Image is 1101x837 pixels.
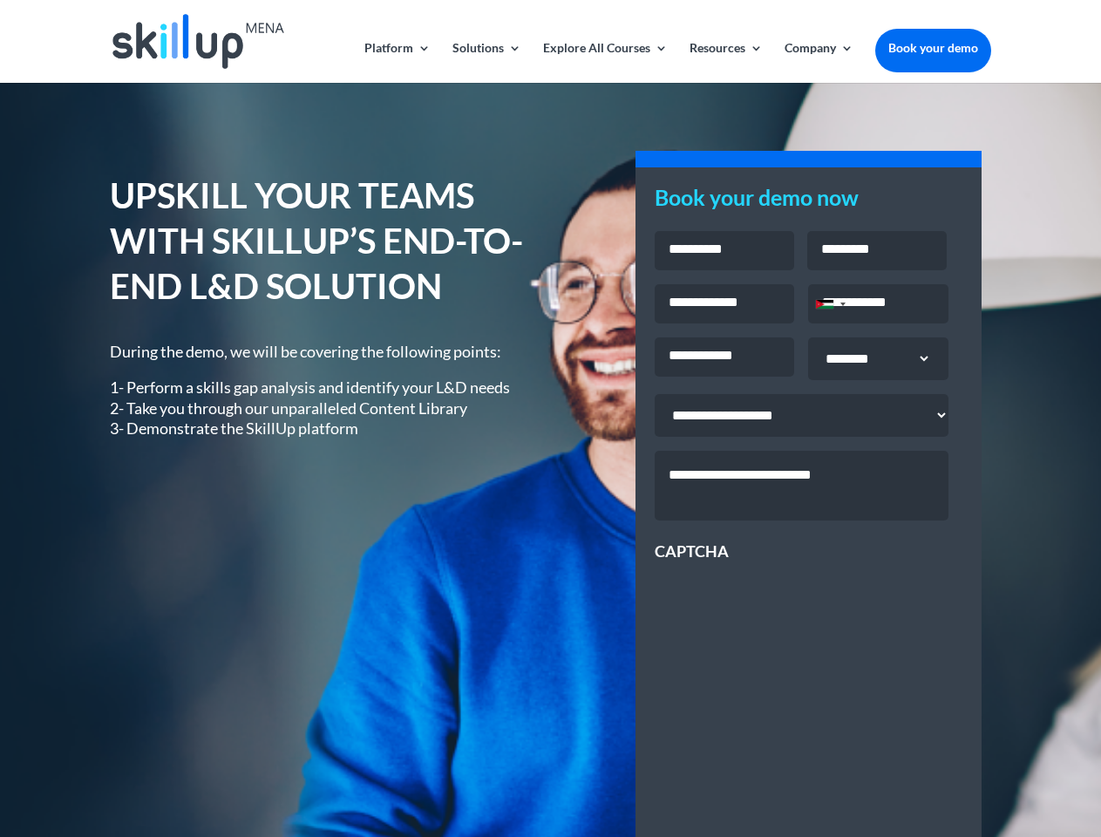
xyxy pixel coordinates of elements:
h3: Book your demo now [655,187,962,217]
div: Selected country [809,285,851,323]
p: 1- Perform a skills gap analysis and identify your L&D needs 2- Take you through our unparalleled... [110,378,526,439]
a: Explore All Courses [543,42,668,83]
div: During the demo, we will be covering the following points: [110,342,526,439]
a: Company [785,42,853,83]
label: CAPTCHA [655,541,729,561]
h1: UPSKILL YOUR TEAMS WITH SKILLUP’S END-TO-END L&D SOLUTION [110,173,526,317]
a: Solutions [452,42,521,83]
a: Book your demo [875,29,991,67]
a: Resources [690,42,763,83]
img: Skillup Mena [112,14,283,69]
a: Platform [364,42,431,83]
iframe: Chat Widget [811,649,1101,837]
